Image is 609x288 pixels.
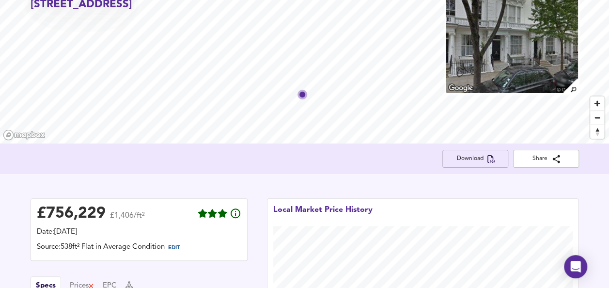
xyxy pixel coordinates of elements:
[273,205,373,226] div: Local Market Price History
[590,125,604,139] span: Reset bearing to north
[110,212,145,226] span: £1,406/ft²
[37,227,241,238] div: Date: [DATE]
[590,111,604,125] button: Zoom out
[590,125,604,139] button: Reset bearing to north
[37,242,241,255] div: Source: 538ft² Flat in Average Condition
[168,245,180,251] span: EDIT
[564,255,587,278] div: Open Intercom Messenger
[450,154,500,164] span: Download
[37,207,106,221] div: £ 756,229
[562,78,579,95] img: search
[513,150,579,168] button: Share
[590,111,604,125] span: Zoom out
[3,129,46,141] a: Mapbox homepage
[590,96,604,111] button: Zoom in
[442,150,508,168] button: Download
[521,154,571,164] span: Share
